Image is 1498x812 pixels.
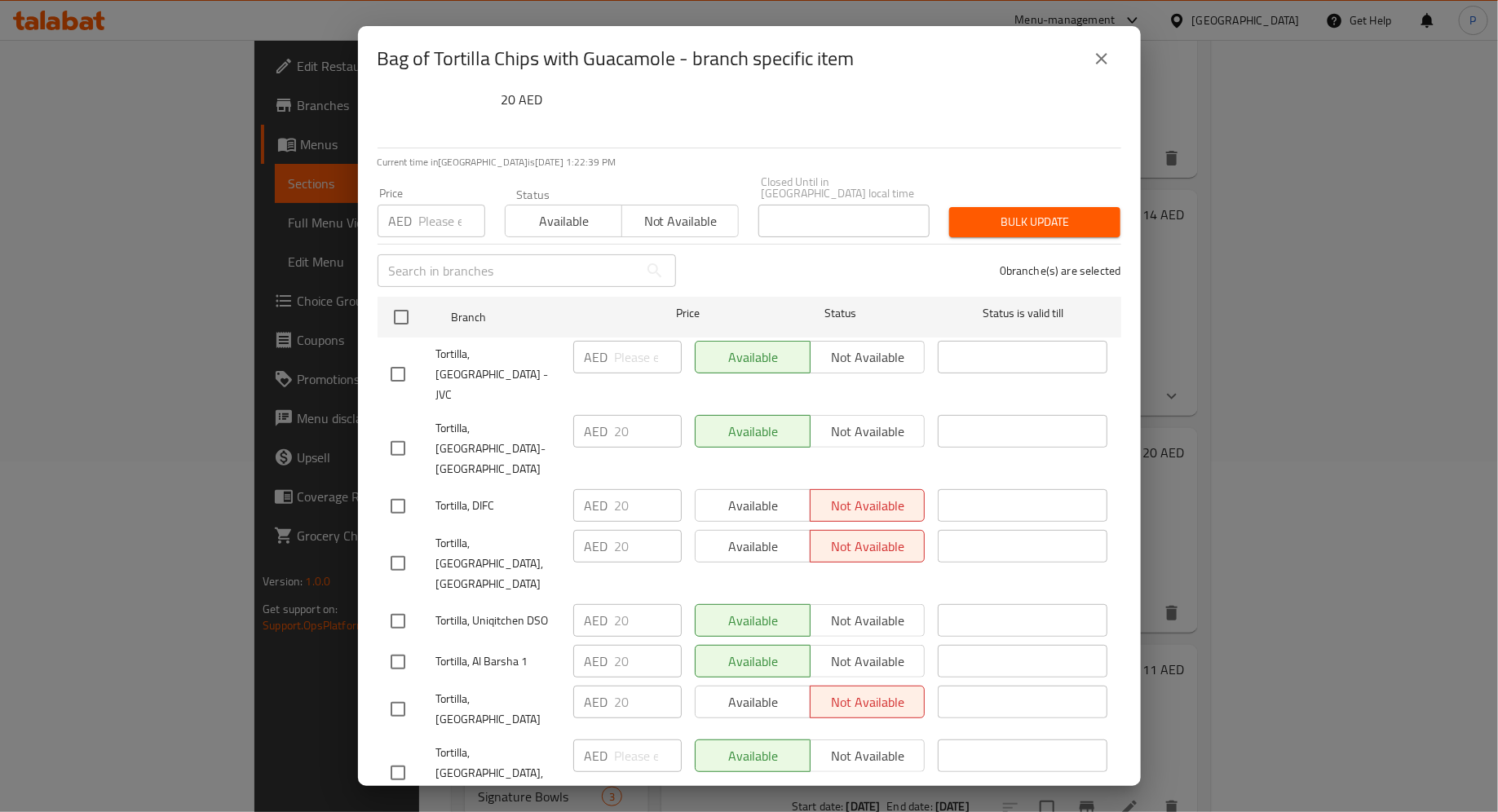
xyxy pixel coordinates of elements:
[436,689,560,730] span: Tortilla, [GEOGRAPHIC_DATA]
[436,743,560,804] span: Tortilla, [GEOGRAPHIC_DATA],[GEOGRAPHIC_DATA]
[949,207,1120,237] button: Bulk update
[615,604,682,637] input: Please enter price
[436,533,560,594] span: Tortilla, [GEOGRAPHIC_DATA], [GEOGRAPHIC_DATA]
[451,307,621,328] span: Branch
[615,530,682,563] input: Please enter price
[512,210,616,233] span: Available
[585,746,608,766] p: AED
[962,212,1107,232] span: Bulk update
[1000,263,1121,279] p: 0 branche(s) are selected
[615,489,682,522] input: Please enter price
[615,686,682,718] input: Please enter price
[755,303,925,324] span: Status
[615,341,682,373] input: Please enter price
[436,418,560,479] span: Tortilla, [GEOGRAPHIC_DATA]-[GEOGRAPHIC_DATA]
[378,155,1121,170] p: Current time in [GEOGRAPHIC_DATA] is [DATE] 1:22:39 PM
[389,211,413,231] p: AED
[436,651,560,672] span: Tortilla, Al Barsha 1
[629,210,732,233] span: Not available
[505,205,622,237] button: Available
[585,611,608,630] p: AED
[585,496,608,515] p: AED
[436,344,560,405] span: Tortilla, [GEOGRAPHIC_DATA] - JVC
[1082,39,1121,78] button: close
[615,415,682,448] input: Please enter price
[615,739,682,772] input: Please enter price
[634,303,742,324] span: Price
[436,611,560,631] span: Tortilla, Uniqitchen DSO
[585,421,608,441] p: AED
[585,651,608,671] p: AED
[585,347,608,367] p: AED
[585,536,608,556] p: AED
[436,496,560,516] span: Tortilla, DIFC
[378,254,639,287] input: Search in branches
[502,88,1108,111] h6: 20 AED
[378,46,855,72] h2: Bag of Tortilla Chips with Guacamole - branch specific item
[585,692,608,712] p: AED
[615,645,682,677] input: Please enter price
[938,303,1107,324] span: Status is valid till
[419,205,485,237] input: Please enter price
[621,205,739,237] button: Not available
